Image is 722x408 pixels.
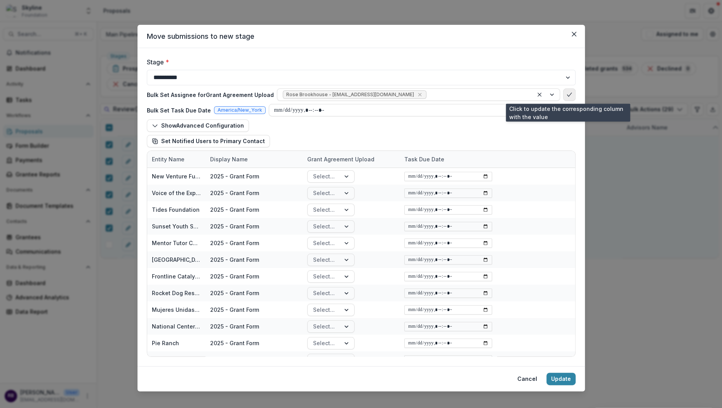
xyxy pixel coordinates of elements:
[152,289,201,297] div: Rocket Dog Rescue Inc
[210,339,259,347] div: 2025 - Grant Form
[210,272,259,280] div: 2025 - Grant Form
[513,373,542,385] button: Cancel
[147,151,205,168] div: Entity Name
[217,107,262,113] span: America/New_York
[303,155,379,163] div: Grant Agreement Upload
[535,90,544,99] div: Clear selected options
[563,88,576,101] button: bulk-confirm-option
[303,151,400,168] div: Grant Agreement Upload
[210,172,259,180] div: 2025 - Grant Form
[286,92,414,97] span: Rose Brookhouse - [EMAIL_ADDRESS][DOMAIN_NAME]
[568,28,580,40] button: Close
[152,339,179,347] div: Pie Ranch
[546,373,576,385] button: Update
[210,306,259,314] div: 2025 - Grant Form
[210,356,259,364] div: 2025 - Grant Form
[210,189,259,197] div: 2025 - Grant Form
[416,91,424,99] div: Remove Rose Brookhouse - rose@skylinefoundation.org
[152,222,201,230] div: Sunset Youth Services
[152,189,201,197] div: Voice of the Experienced Vote
[152,239,201,247] div: Mentor Tutor Connection
[152,306,201,314] div: Mujeres Unidas y Activas
[137,25,585,48] header: Move submissions to new stage
[210,322,259,330] div: 2025 - Grant Form
[210,256,259,264] div: 2025 - Grant Form
[147,119,249,132] button: ShowAdvanced Configuration
[152,322,201,330] div: National Center for Family Philanthropy Inc.
[152,272,201,280] div: Frontline Catalysts
[147,91,274,99] p: Bulk Set Assignee for Grant Agreement Upload
[147,57,571,67] label: Stage
[152,256,201,264] div: [GEOGRAPHIC_DATA]
[400,151,497,168] div: Task Due Date
[400,155,449,163] div: Task Due Date
[210,222,259,230] div: 2025 - Grant Form
[563,104,576,116] button: bulk-confirm-option
[205,151,303,168] div: Display Name
[152,206,200,214] div: Tides Foundation
[147,135,270,147] button: Set Notified Users to Primary Contact
[210,206,259,214] div: 2025 - Grant Form
[210,289,259,297] div: 2025 - Grant Form
[205,155,252,163] div: Display Name
[152,172,201,180] div: New Venture Fund
[147,155,189,163] div: Entity Name
[152,356,201,364] div: Northern [US_STATE] Grantmakers
[147,106,211,114] p: Bulk Set Task Due Date
[210,239,259,247] div: 2025 - Grant Form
